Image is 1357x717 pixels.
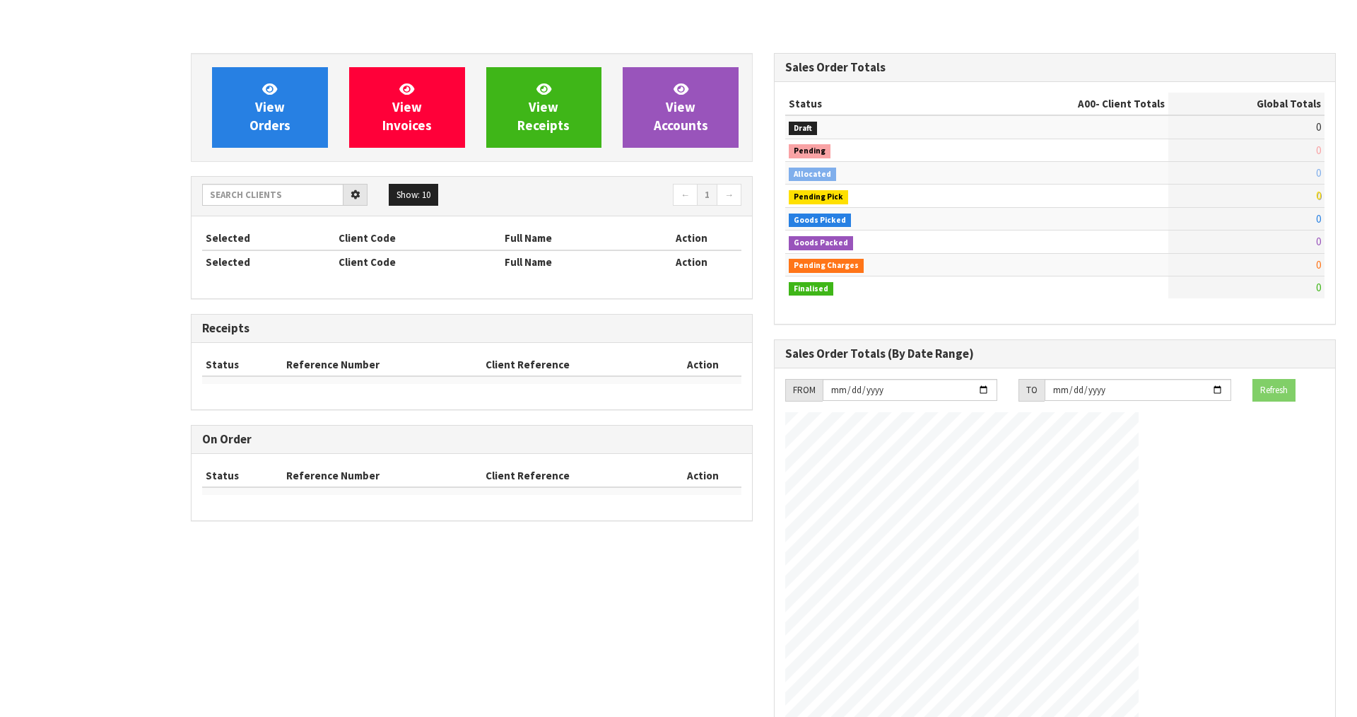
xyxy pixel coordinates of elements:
button: Show: 10 [389,184,438,206]
span: Goods Picked [789,214,851,228]
a: ViewOrders [212,67,328,148]
span: Draft [789,122,817,136]
span: Pending Charges [789,259,864,273]
a: ← [673,184,698,206]
span: View Orders [249,81,290,134]
h3: Receipts [202,322,741,335]
a: ViewAccounts [623,67,739,148]
h3: Sales Order Totals (By Date Range) [785,347,1324,361]
span: Goods Packed [789,236,853,250]
button: Refresh [1252,379,1296,402]
span: View Receipts [517,81,570,134]
th: Status [785,93,963,115]
th: Client Reference [482,465,664,487]
span: View Accounts [654,81,708,134]
th: Action [641,250,741,273]
span: Pending [789,144,830,158]
th: Reference Number [283,465,483,487]
div: FROM [785,379,823,402]
span: 0 [1316,189,1321,202]
span: 0 [1316,212,1321,226]
th: Action [664,354,741,376]
span: 0 [1316,120,1321,134]
span: Allocated [789,168,836,182]
span: 0 [1316,281,1321,294]
th: Selected [202,250,335,273]
a: ViewInvoices [349,67,465,148]
span: View Invoices [382,81,432,134]
th: Global Totals [1168,93,1324,115]
input: Search clients [202,184,343,206]
th: Status [202,354,283,376]
th: Full Name [501,227,641,250]
span: Finalised [789,282,833,296]
th: Client Code [335,227,501,250]
a: → [717,184,741,206]
th: Status [202,465,283,487]
span: A00 [1078,97,1095,110]
th: Full Name [501,250,641,273]
th: Action [641,227,741,250]
span: 0 [1316,258,1321,272]
a: ViewReceipts [486,67,602,148]
th: Client Code [335,250,501,273]
div: TO [1018,379,1045,402]
span: 0 [1316,144,1321,157]
h3: Sales Order Totals [785,61,1324,74]
th: Client Reference [482,354,664,376]
th: Selected [202,227,335,250]
span: 0 [1316,166,1321,180]
span: 0 [1316,235,1321,248]
nav: Page navigation [482,184,741,209]
h3: On Order [202,433,741,446]
a: 1 [697,184,717,206]
th: Action [664,465,741,487]
span: Pending Pick [789,190,848,204]
th: Reference Number [283,354,483,376]
th: - Client Totals [963,93,1168,115]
